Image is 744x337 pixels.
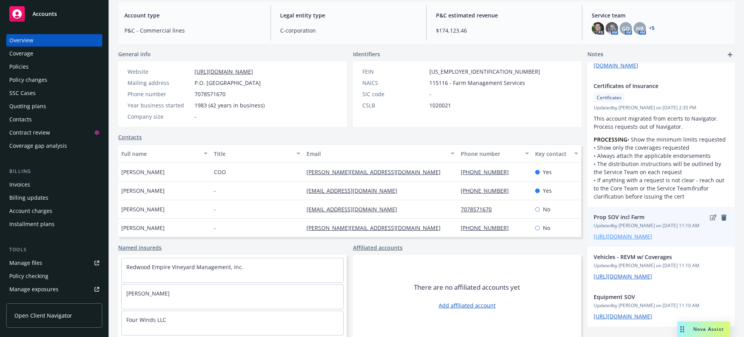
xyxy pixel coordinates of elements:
[429,90,431,98] span: -
[6,283,102,296] span: Manage exposures
[362,67,426,76] div: FEIN
[6,100,102,112] a: Quoting plans
[535,150,570,158] div: Key contact
[9,192,48,204] div: Billing updates
[9,34,33,47] div: Overview
[594,302,728,309] span: Updated by [PERSON_NAME] on [DATE] 11:10 AM
[587,76,735,207] div: Certificates of InsuranceCertificatesUpdatedby [PERSON_NAME] on [DATE] 2:35 PMThis account migrat...
[429,101,451,109] span: 1020021
[127,101,191,109] div: Year business started
[461,206,498,213] a: 7078571670
[592,22,604,35] img: photo
[6,113,102,126] a: Contacts
[461,150,520,158] div: Phone number
[543,187,552,195] span: Yes
[606,22,618,35] img: photo
[124,11,261,19] span: Account type
[121,168,165,176] span: [PERSON_NAME]
[725,50,735,59] a: add
[543,224,550,232] span: No
[9,47,33,60] div: Coverage
[9,140,67,152] div: Coverage gap analysis
[9,74,47,86] div: Policy changes
[214,187,216,195] span: -
[6,205,102,217] a: Account charges
[6,246,102,254] div: Tools
[636,24,644,33] span: HB
[126,263,243,271] a: Redwood Empire Vineyard Management, Inc.
[414,283,520,292] span: There are no affiliated accounts yet
[594,82,708,90] span: Certificates of Insurance
[126,290,170,297] a: [PERSON_NAME]
[6,178,102,191] a: Invoices
[6,192,102,204] a: Billing updates
[214,168,226,176] span: COO
[543,205,550,213] span: No
[127,67,191,76] div: Website
[6,168,102,175] div: Billing
[121,187,165,195] span: [PERSON_NAME]
[307,150,446,158] div: Email
[9,257,42,269] div: Manage files
[594,222,728,229] span: Updated by [PERSON_NAME] on [DATE] 11:10 AM
[9,205,52,217] div: Account charges
[14,311,72,320] span: Open Client Navigator
[211,144,303,163] button: Title
[307,168,447,176] a: [PERSON_NAME][EMAIL_ADDRESS][DOMAIN_NAME]
[622,24,630,33] span: GD
[6,74,102,86] a: Policy changes
[594,233,652,240] a: [URL][DOMAIN_NAME]
[594,313,652,320] a: [URL][DOMAIN_NAME]
[587,207,735,247] div: Prop SOV incl FarmeditremoveUpdatedby [PERSON_NAME] on [DATE] 11:10 AM[URL][DOMAIN_NAME]
[362,79,426,87] div: NAICS
[6,3,102,25] a: Accounts
[307,224,447,232] a: [PERSON_NAME][EMAIL_ADDRESS][DOMAIN_NAME]
[6,87,102,99] a: SSC Cases
[461,168,515,176] a: [PHONE_NUMBER]
[307,206,403,213] a: [EMAIL_ADDRESS][DOMAIN_NAME]
[6,296,102,309] a: Manage certificates
[121,224,165,232] span: [PERSON_NAME]
[362,101,426,109] div: CSLB
[587,287,735,327] div: Equipment SOVUpdatedby [PERSON_NAME] on [DATE] 11:10 AM[URL][DOMAIN_NAME]
[121,205,165,213] span: [PERSON_NAME]
[126,316,166,323] a: Four Winds LLC
[719,213,728,222] a: remove
[127,112,191,121] div: Company size
[543,168,552,176] span: Yes
[280,26,417,35] span: C-corporation
[6,218,102,230] a: Installment plans
[594,135,728,200] p: • Show the minimum limits requested • Show only the coverages requested • Always attach the appli...
[461,224,515,232] a: [PHONE_NUMBER]
[303,144,458,163] button: Email
[9,283,59,296] div: Manage exposures
[587,247,735,287] div: Vehicles - REVM w/ CoveragesUpdatedby [PERSON_NAME] on [DATE] 11:10 AM[URL][DOMAIN_NAME]
[6,60,102,73] a: Policies
[597,94,622,101] span: Certificates
[9,218,55,230] div: Installment plans
[214,205,216,213] span: -
[594,253,708,261] span: Vehicles - REVM w/ Coverages
[353,50,380,58] span: Identifiers
[9,178,30,191] div: Invoices
[436,26,573,35] span: $174,123.46
[458,144,532,163] button: Phone number
[594,273,652,280] a: [URL][DOMAIN_NAME]
[195,112,196,121] span: -
[195,79,261,87] span: P.O. [GEOGRAPHIC_DATA]
[127,79,191,87] div: Mailing address
[307,187,403,194] a: [EMAIL_ADDRESS][DOMAIN_NAME]
[195,101,265,109] span: 1983 (42 years in business)
[195,68,253,75] a: [URL][DOMAIN_NAME]
[429,67,540,76] span: [US_EMPLOYER_IDENTIFICATION_NUMBER]
[532,144,581,163] button: Key contact
[649,26,654,31] a: +5
[118,50,151,58] span: General info
[594,262,728,269] span: Updated by [PERSON_NAME] on [DATE] 11:10 AM
[594,136,627,143] strong: PROCESSING
[592,11,728,19] span: Service team
[594,104,728,111] span: Updated by [PERSON_NAME] on [DATE] 2:35 PM
[9,126,50,139] div: Contract review
[9,113,32,126] div: Contacts
[677,321,687,337] div: Drag to move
